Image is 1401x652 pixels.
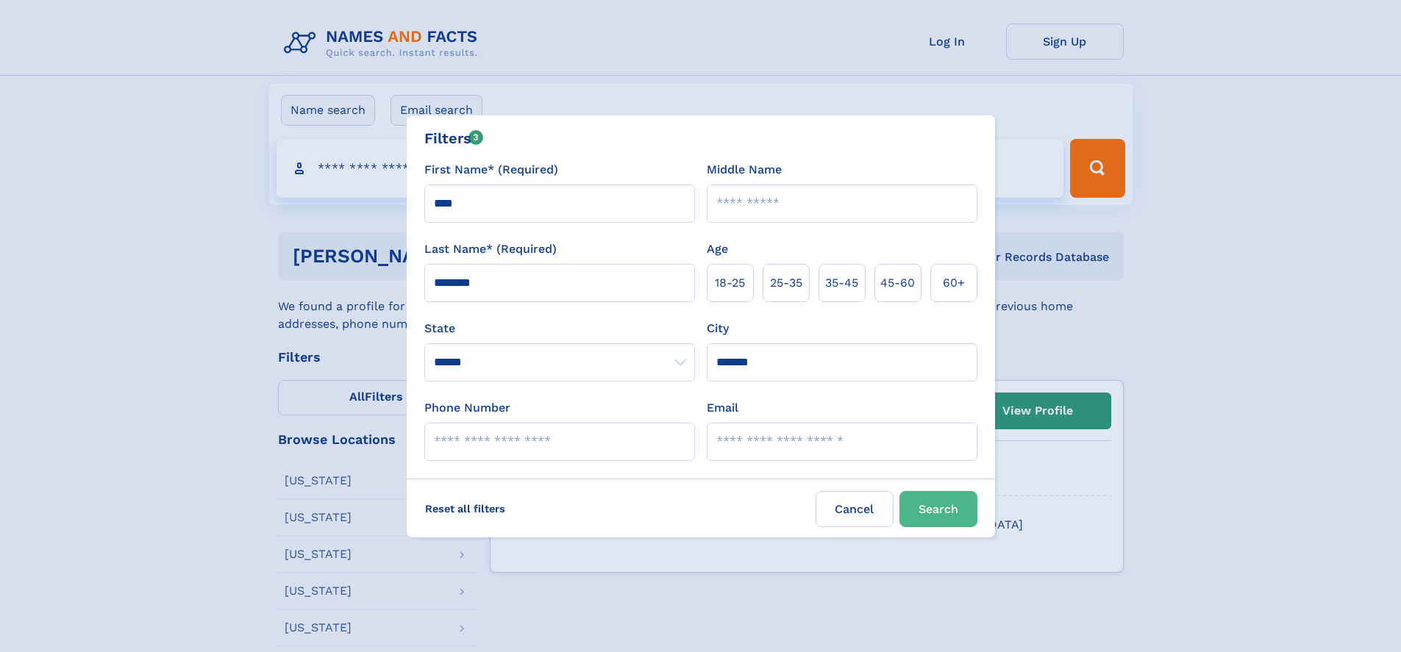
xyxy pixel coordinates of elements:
label: Phone Number [424,399,510,417]
label: City [707,320,729,337]
label: Age [707,240,728,258]
label: Reset all filters [416,491,515,526]
span: 35‑45 [825,274,858,292]
div: Filters [424,127,484,149]
span: 18‑25 [715,274,745,292]
span: 25‑35 [770,274,802,292]
label: Email [707,399,738,417]
label: Middle Name [707,161,782,179]
span: 45‑60 [880,274,915,292]
label: Last Name* (Required) [424,240,557,258]
span: 60+ [943,274,965,292]
button: Search [899,491,977,527]
label: First Name* (Required) [424,161,558,179]
label: Cancel [816,491,894,527]
label: State [424,320,695,337]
